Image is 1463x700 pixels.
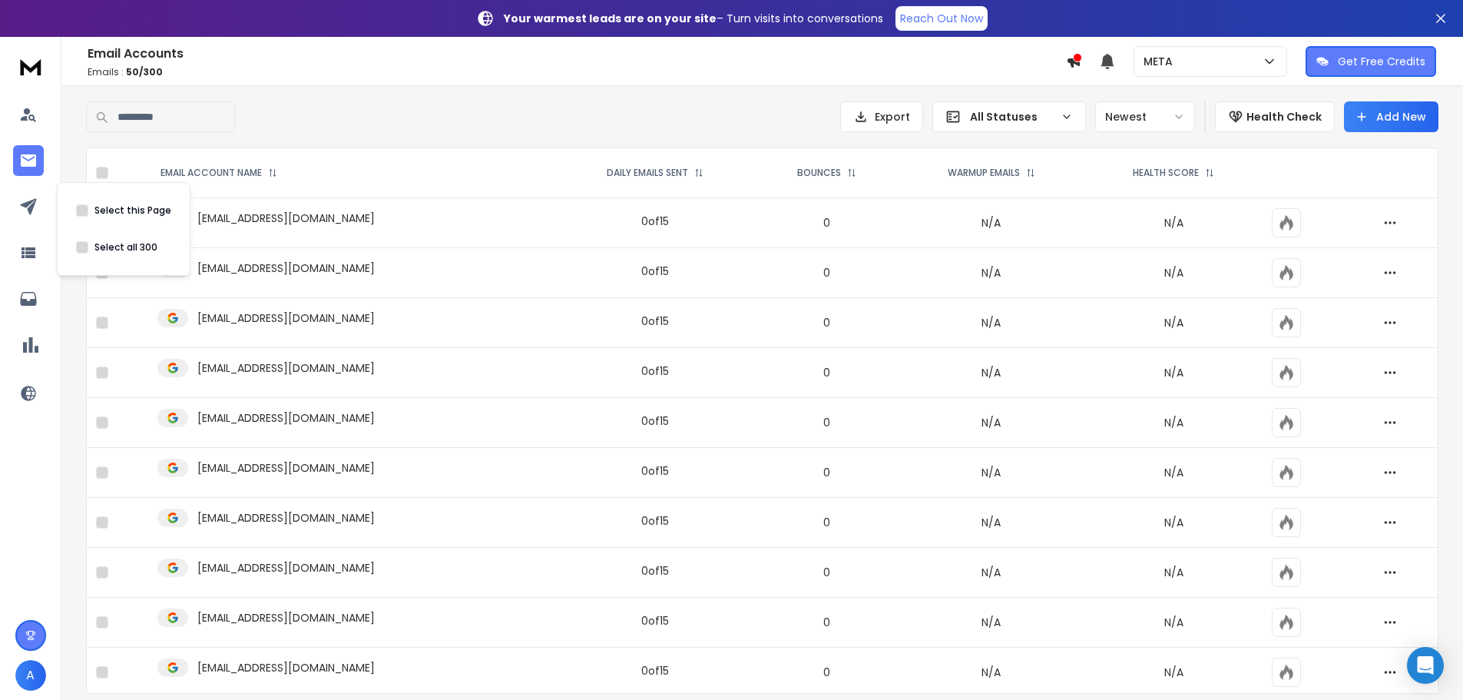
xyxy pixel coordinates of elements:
div: 0 of 15 [641,463,669,479]
p: 0 [766,615,889,630]
label: Select this Page [94,204,171,217]
button: A [15,660,46,691]
td: N/A [897,448,1085,498]
td: N/A [897,498,1085,548]
td: N/A [897,298,1085,348]
button: Newest [1095,101,1195,132]
img: logo [15,52,46,81]
p: [EMAIL_ADDRESS][DOMAIN_NAME] [197,510,375,526]
a: Reach Out Now [895,6,988,31]
p: 0 [766,315,889,330]
p: Reach Out Now [900,11,983,26]
p: BOUNCES [797,167,841,179]
p: N/A [1094,365,1253,380]
p: N/A [1094,415,1253,430]
p: [EMAIL_ADDRESS][DOMAIN_NAME] [197,410,375,426]
p: [EMAIL_ADDRESS][DOMAIN_NAME] [197,310,375,326]
p: – Turn visits into conversations [504,11,883,26]
p: N/A [1094,315,1253,330]
div: Open Intercom Messenger [1407,647,1444,684]
p: Get Free Credits [1338,54,1425,69]
p: N/A [1094,215,1253,231]
span: 50 / 300 [126,65,163,78]
p: Emails : [88,66,1066,78]
p: [EMAIL_ADDRESS][DOMAIN_NAME] [197,260,375,276]
p: N/A [1094,565,1253,580]
strong: Your warmest leads are on your site [504,11,717,26]
p: [EMAIL_ADDRESS][DOMAIN_NAME] [197,360,375,376]
p: All Statuses [970,109,1054,124]
div: EMAIL ACCOUNT NAME [161,167,277,179]
button: Export [840,101,923,132]
p: N/A [1094,665,1253,680]
td: N/A [897,248,1085,298]
button: Add New [1344,101,1438,132]
p: 0 [766,365,889,380]
h1: Email Accounts [88,45,1066,63]
p: [EMAIL_ADDRESS][DOMAIN_NAME] [197,660,375,675]
div: 0 of 15 [641,663,669,678]
td: N/A [897,648,1085,698]
p: META [1144,54,1179,69]
div: 0 of 15 [641,413,669,429]
p: [EMAIL_ADDRESS][DOMAIN_NAME] [197,211,375,226]
p: 0 [766,465,889,480]
p: [EMAIL_ADDRESS][DOMAIN_NAME] [197,610,375,625]
button: Get Free Credits [1306,46,1436,77]
td: N/A [897,348,1085,398]
div: 0 of 15 [641,314,669,329]
div: 0 of 15 [641,363,669,379]
p: N/A [1094,465,1253,480]
p: 0 [766,415,889,430]
td: N/A [897,398,1085,448]
p: DAILY EMAILS SENT [607,167,688,179]
p: HEALTH SCORE [1133,167,1199,179]
p: [EMAIL_ADDRESS][DOMAIN_NAME] [197,560,375,576]
p: 0 [766,265,889,280]
div: 0 of 15 [641,613,669,629]
div: 0 of 15 [641,513,669,529]
p: 0 [766,565,889,580]
p: 0 [766,665,889,680]
label: Select all 300 [94,241,157,254]
div: 0 of 15 [641,563,669,579]
p: N/A [1094,615,1253,630]
td: N/A [897,198,1085,248]
div: 0 of 15 [641,264,669,279]
p: 0 [766,515,889,530]
p: [EMAIL_ADDRESS][DOMAIN_NAME] [197,460,375,476]
td: N/A [897,598,1085,648]
p: Health Check [1246,109,1322,124]
td: N/A [897,548,1085,598]
p: N/A [1094,515,1253,530]
div: 0 of 15 [641,214,669,229]
p: N/A [1094,265,1253,280]
p: 0 [766,215,889,231]
button: Health Check [1215,101,1335,132]
p: WARMUP EMAILS [948,167,1020,179]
